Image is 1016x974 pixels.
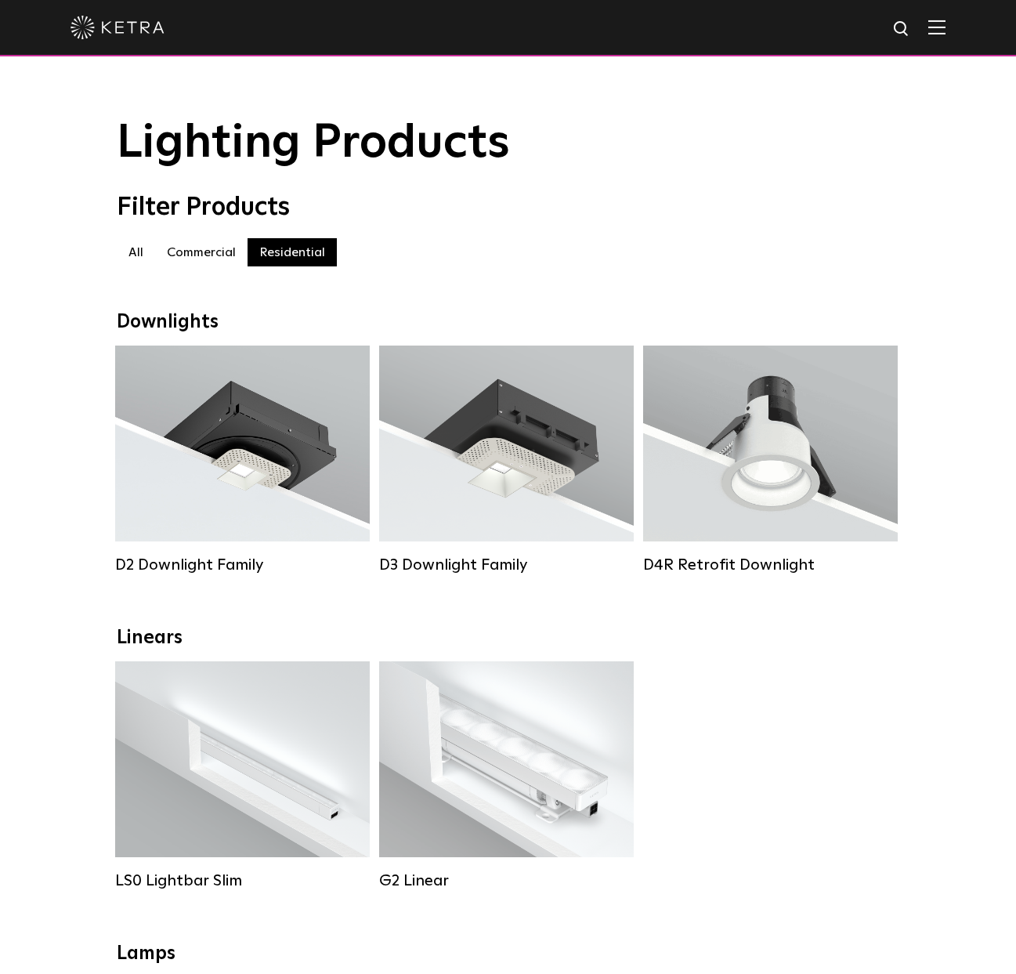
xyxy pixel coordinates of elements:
div: G2 Linear [379,871,634,890]
a: D3 Downlight Family Lumen Output:700 / 900 / 1100Colors:White / Black / Silver / Bronze / Paintab... [379,346,634,574]
div: LS0 Lightbar Slim [115,871,370,890]
img: ketra-logo-2019-white [71,16,165,39]
label: Residential [248,238,337,266]
a: LS0 Lightbar Slim Lumen Output:200 / 350Colors:White / BlackControl:X96 Controller [115,661,370,890]
span: Lighting Products [117,120,510,167]
div: D2 Downlight Family [115,556,370,574]
div: Downlights [117,311,900,334]
div: D4R Retrofit Downlight [643,556,898,574]
label: All [117,238,155,266]
a: G2 Linear Lumen Output:400 / 700 / 1000Colors:WhiteBeam Angles:Flood / [GEOGRAPHIC_DATA] / Narrow... [379,661,634,890]
div: D3 Downlight Family [379,556,634,574]
div: Lamps [117,943,900,965]
img: search icon [892,20,912,39]
div: Filter Products [117,193,900,223]
a: D4R Retrofit Downlight Lumen Output:800Colors:White / BlackBeam Angles:15° / 25° / 40° / 60°Watta... [643,346,898,574]
label: Commercial [155,238,248,266]
a: D2 Downlight Family Lumen Output:1200Colors:White / Black / Gloss Black / Silver / Bronze / Silve... [115,346,370,574]
img: Hamburger%20Nav.svg [928,20,945,34]
div: Linears [117,627,900,650]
